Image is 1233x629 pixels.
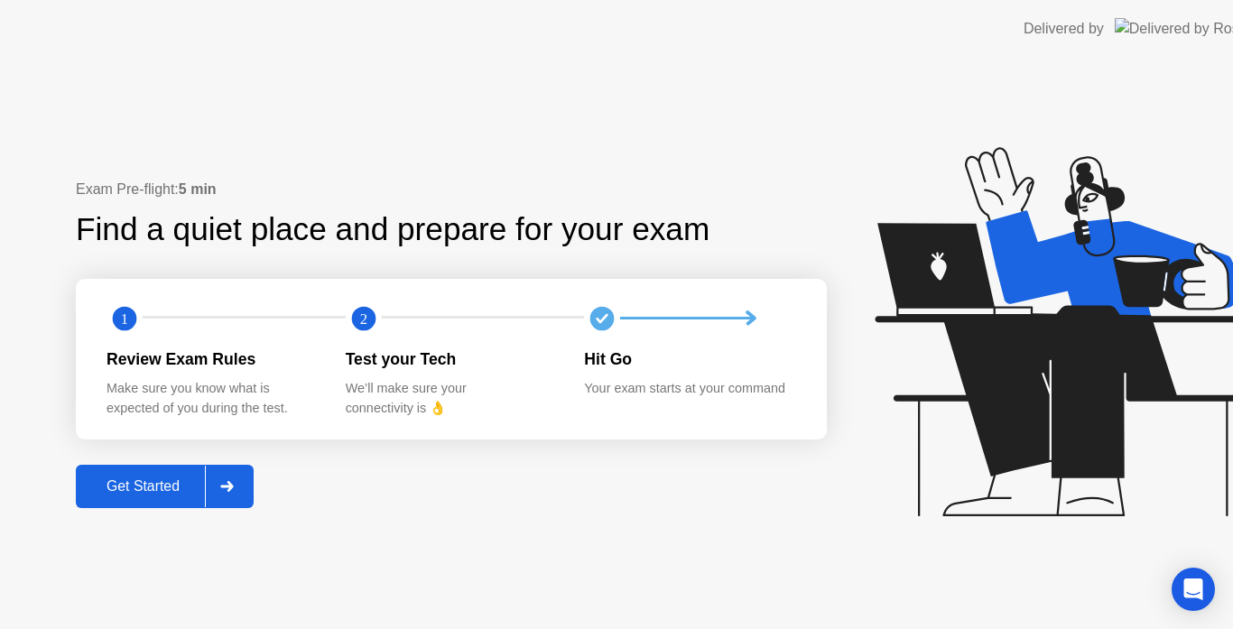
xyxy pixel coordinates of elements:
[107,347,317,371] div: Review Exam Rules
[1172,568,1215,611] div: Open Intercom Messenger
[360,310,367,327] text: 2
[81,478,205,495] div: Get Started
[584,379,794,399] div: Your exam starts at your command
[584,347,794,371] div: Hit Go
[1024,18,1104,40] div: Delivered by
[76,465,254,508] button: Get Started
[346,379,556,418] div: We’ll make sure your connectivity is 👌
[107,379,317,418] div: Make sure you know what is expected of you during the test.
[346,347,556,371] div: Test your Tech
[76,179,827,200] div: Exam Pre-flight:
[121,310,128,327] text: 1
[179,181,217,197] b: 5 min
[76,206,712,254] div: Find a quiet place and prepare for your exam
